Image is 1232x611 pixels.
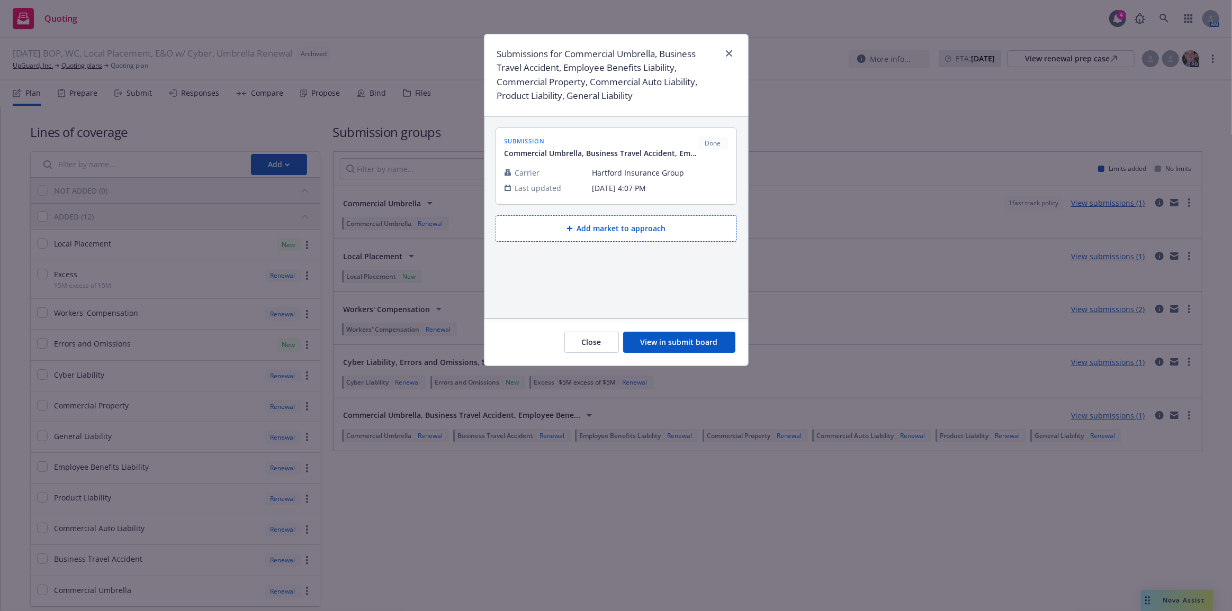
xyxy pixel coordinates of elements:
[564,332,619,353] button: Close
[592,167,728,178] span: Hartford Insurance Group
[515,183,562,194] span: Last updated
[723,47,735,60] a: close
[623,332,735,353] button: View in submit board
[703,139,724,148] span: Done
[505,136,698,145] span: submission
[497,47,718,103] h1: Submissions for Commercial Umbrella, Business Travel Accident, Employee Benefits Liability, Comme...
[496,215,737,242] button: Add market to approach
[505,148,698,159] span: Commercial Umbrella, Business Travel Accident, Employee Benefits Liability, Commercial Property, ...
[515,167,540,178] span: Carrier
[592,183,728,194] span: [DATE] 4:07 PM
